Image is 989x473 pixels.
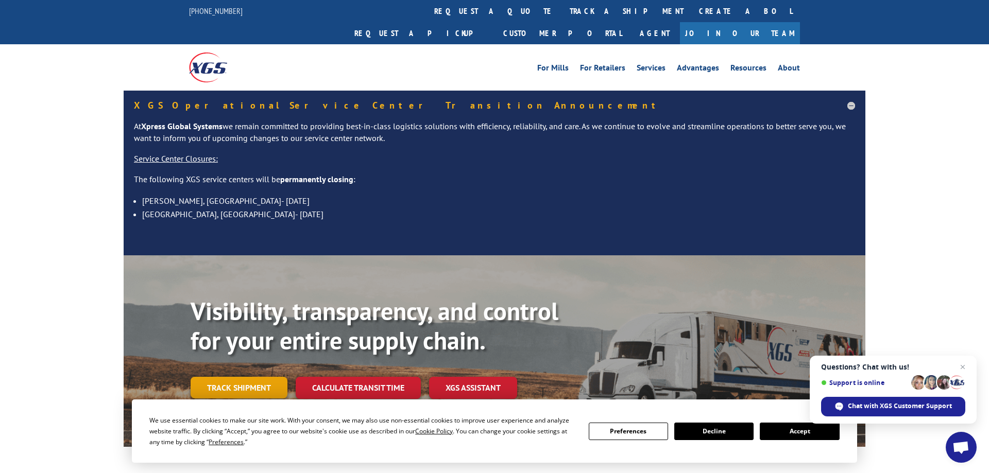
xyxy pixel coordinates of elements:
a: XGS ASSISTANT [429,377,517,399]
span: Cookie Policy [415,427,453,435]
span: Preferences [209,437,244,446]
a: [PHONE_NUMBER] [189,6,243,16]
a: Agent [629,22,680,44]
a: Resources [730,64,766,75]
a: For Retailers [580,64,625,75]
button: Decline [674,423,754,440]
span: Chat with XGS Customer Support [821,397,965,416]
a: Open chat [946,432,977,463]
span: Questions? Chat with us! [821,363,965,371]
p: At we remain committed to providing best-in-class logistics solutions with efficiency, reliabilit... [134,120,855,153]
a: Customer Portal [496,22,629,44]
a: Calculate transit time [296,377,421,399]
a: Track shipment [191,377,287,398]
strong: permanently closing [280,174,353,184]
a: Join Our Team [680,22,800,44]
div: We use essential cookies to make our site work. With your consent, we may also use non-essential ... [149,415,576,447]
li: [GEOGRAPHIC_DATA], [GEOGRAPHIC_DATA]- [DATE] [142,207,855,221]
u: Service Center Closures: [134,153,218,164]
a: Request a pickup [347,22,496,44]
span: Chat with XGS Customer Support [848,401,952,411]
h5: XGS Operational Service Center Transition Announcement [134,101,855,110]
div: Cookie Consent Prompt [132,399,857,463]
button: Accept [760,423,839,440]
a: Services [637,64,666,75]
a: Advantages [677,64,719,75]
a: For Mills [537,64,569,75]
b: Visibility, transparency, and control for your entire supply chain. [191,295,558,357]
a: About [778,64,800,75]
span: Support is online [821,379,908,387]
p: The following XGS service centers will be : [134,173,855,194]
strong: Xpress Global Systems [141,121,223,131]
li: [PERSON_NAME], [GEOGRAPHIC_DATA]- [DATE] [142,194,855,207]
button: Preferences [589,423,668,440]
